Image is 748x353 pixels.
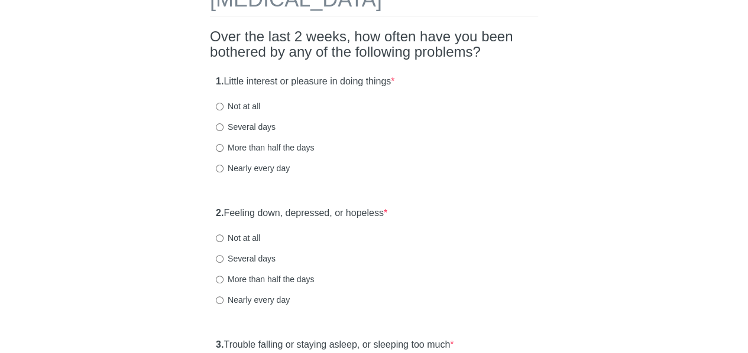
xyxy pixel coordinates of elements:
[216,253,276,264] label: Several days
[216,296,224,304] input: Nearly every day
[216,144,224,152] input: More than half the days
[216,100,260,112] label: Not at all
[216,103,224,110] input: Not at all
[216,276,224,283] input: More than half the days
[216,207,387,220] label: Feeling down, depressed, or hopeless
[216,162,290,174] label: Nearly every day
[216,208,224,218] strong: 2.
[216,142,314,153] label: More than half the days
[216,121,276,133] label: Several days
[216,232,260,244] label: Not at all
[216,338,454,352] label: Trouble falling or staying asleep, or sleeping too much
[216,165,224,172] input: Nearly every day
[216,273,314,285] label: More than half the days
[216,75,394,89] label: Little interest or pleasure in doing things
[216,294,290,306] label: Nearly every day
[210,29,538,60] h2: Over the last 2 weeks, how often have you been bothered by any of the following problems?
[216,123,224,131] input: Several days
[216,339,224,349] strong: 3.
[216,234,224,242] input: Not at all
[216,255,224,263] input: Several days
[216,76,224,86] strong: 1.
